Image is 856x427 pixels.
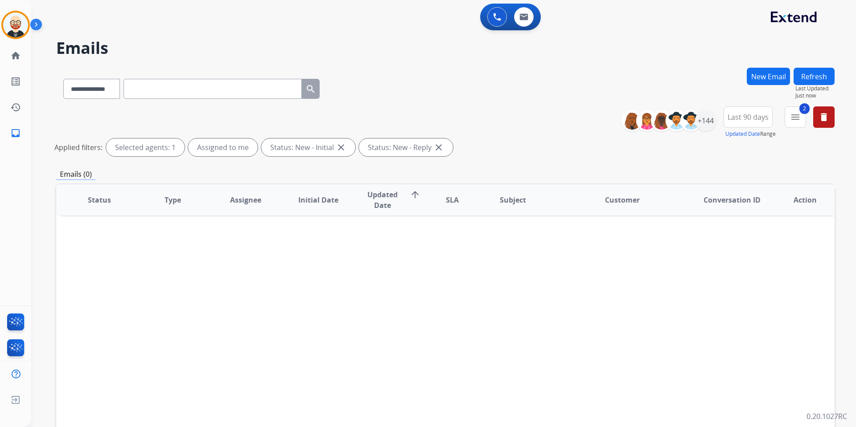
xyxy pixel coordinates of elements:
span: Customer [605,195,640,205]
div: Status: New - Initial [261,138,355,156]
h2: Emails [56,39,835,57]
span: Type [165,195,181,205]
span: Just now [795,92,835,99]
button: Refresh [794,68,835,85]
mat-icon: search [305,84,316,94]
th: Action [761,184,835,216]
div: +144 [695,110,716,131]
div: Assigned to me [188,138,258,156]
mat-icon: inbox [10,128,21,138]
span: SLA [446,195,459,205]
span: Conversation ID [704,195,761,205]
mat-icon: close [433,142,444,153]
span: Range [725,130,776,138]
span: 2 [799,103,810,114]
mat-icon: list_alt [10,76,21,87]
span: Status [88,195,111,205]
span: Assignee [230,195,261,205]
mat-icon: menu [790,112,801,122]
img: avatar [3,12,28,37]
button: New Email [747,68,790,85]
p: Applied filters: [54,142,103,153]
mat-icon: arrow_upward [410,189,420,200]
button: Last 90 days [724,106,773,128]
mat-icon: history [10,102,21,113]
span: Subject [500,195,526,205]
p: Emails (0) [56,169,95,180]
div: Selected agents: 1 [106,138,185,156]
mat-icon: close [336,142,346,153]
p: 0.20.1027RC [807,411,847,422]
button: 2 [785,106,806,128]
div: Status: New - Reply [359,138,453,156]
span: Updated Date [362,189,403,211]
span: Initial Date [298,195,338,205]
mat-icon: home [10,50,21,61]
span: Last 90 days [728,115,769,119]
mat-icon: delete [819,112,829,122]
span: Last Updated: [795,85,835,92]
button: Updated Date [725,130,760,138]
